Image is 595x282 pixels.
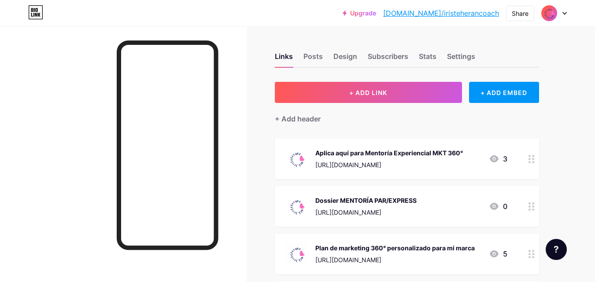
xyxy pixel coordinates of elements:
button: + ADD LINK [275,82,462,103]
div: 3 [489,154,507,164]
div: Links [275,51,293,67]
div: Aplica aquí para Mentoría Experiencial MKT 360° [315,148,463,157]
div: + Add header [275,114,321,124]
div: 0 [489,201,507,212]
a: Upgrade [343,10,376,17]
img: Dossier MENTORÍA PAR/EXPRESS [285,195,308,218]
div: [URL][DOMAIN_NAME] [315,160,463,169]
img: servicios iristeheran [541,5,558,22]
div: 5 [489,249,507,259]
div: Dossier MENTORÍA PAR/EXPRESS [315,196,417,205]
div: Settings [447,51,475,67]
div: [URL][DOMAIN_NAME] [315,208,417,217]
div: Share [512,9,528,18]
div: Subscribers [368,51,408,67]
div: [URL][DOMAIN_NAME] [315,255,475,264]
span: + ADD LINK [349,89,387,96]
div: Posts [303,51,323,67]
div: Stats [419,51,436,67]
div: + ADD EMBED [469,82,539,103]
div: Design [333,51,357,67]
a: [DOMAIN_NAME]/iristeherancoach [383,8,499,18]
img: Plan de marketing 360° personalizado para mi marca [285,242,308,265]
img: Aplica aquí para Mentoría Experiencial MKT 360° [285,147,308,170]
div: Plan de marketing 360° personalizado para mi marca [315,243,475,253]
